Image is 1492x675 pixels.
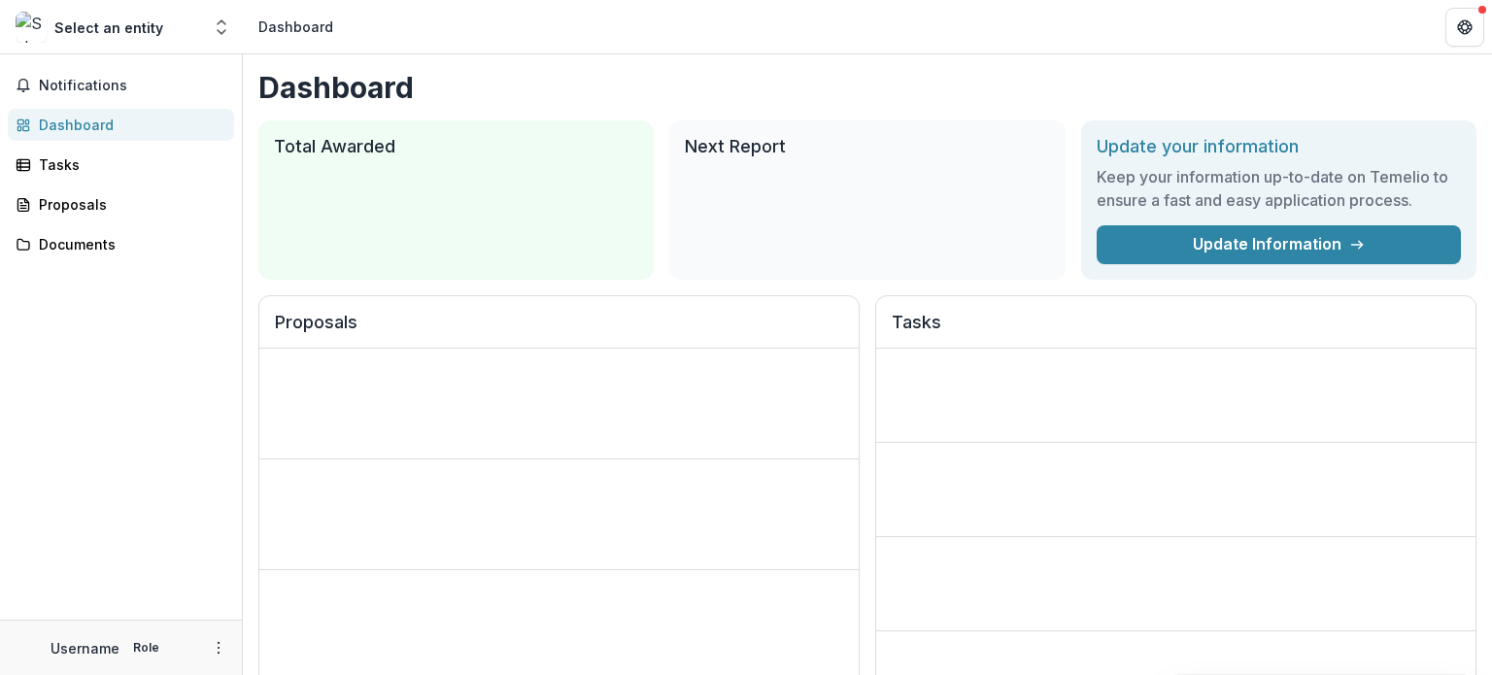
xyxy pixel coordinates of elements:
a: Dashboard [8,109,234,141]
img: Select an entity [16,12,47,43]
a: Tasks [8,149,234,181]
a: Proposals [8,188,234,220]
h1: Dashboard [258,70,1476,105]
a: Documents [8,228,234,260]
div: Documents [39,234,219,254]
h2: Total Awarded [274,136,638,157]
p: Role [127,639,165,657]
div: Select an entity [54,17,163,38]
h3: Keep your information up-to-date on Temelio to ensure a fast and easy application process. [1097,165,1461,212]
h2: Update your information [1097,136,1461,157]
button: Get Help [1445,8,1484,47]
nav: breadcrumb [251,13,341,41]
p: Username [51,638,119,658]
span: Notifications [39,78,226,94]
button: More [207,636,230,659]
h2: Proposals [275,312,843,349]
div: Tasks [39,154,219,175]
button: Open entity switcher [208,8,235,47]
div: Dashboard [39,115,219,135]
div: Proposals [39,194,219,215]
button: Notifications [8,70,234,101]
a: Update Information [1097,225,1461,264]
h2: Tasks [892,312,1460,349]
div: Dashboard [258,17,333,37]
h2: Next Report [685,136,1049,157]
